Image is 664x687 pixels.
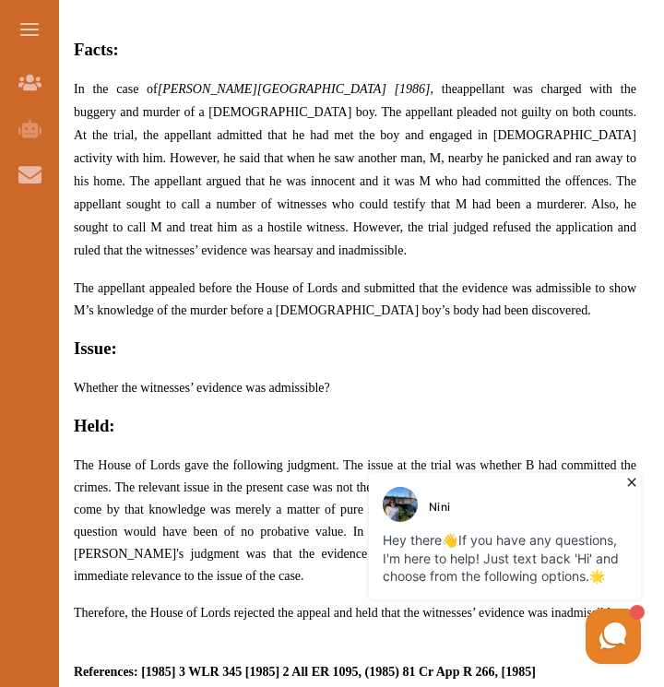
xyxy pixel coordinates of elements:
[158,82,431,96] span: [PERSON_NAME][GEOGRAPHIC_DATA] [1986]
[74,416,115,435] strong: Held:
[74,338,117,358] strong: Issue:
[74,281,636,317] span: The appellant appealed before the House of Lords and submitted that the evidence was admissible t...
[74,381,330,395] span: Whether the witnesses’ evidence was admissible?
[74,606,620,620] span: Therefore, the House of Lords rejected the appeal and held that the witnesses’ evidence was inadm...
[74,40,119,59] strong: Facts:
[431,82,457,96] span: , the
[74,82,158,96] span: In the case of
[74,458,636,583] span: The House of Lords gave the following judgment. The issue at the trial was whether B had committe...
[221,468,646,669] iframe: HelpCrunch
